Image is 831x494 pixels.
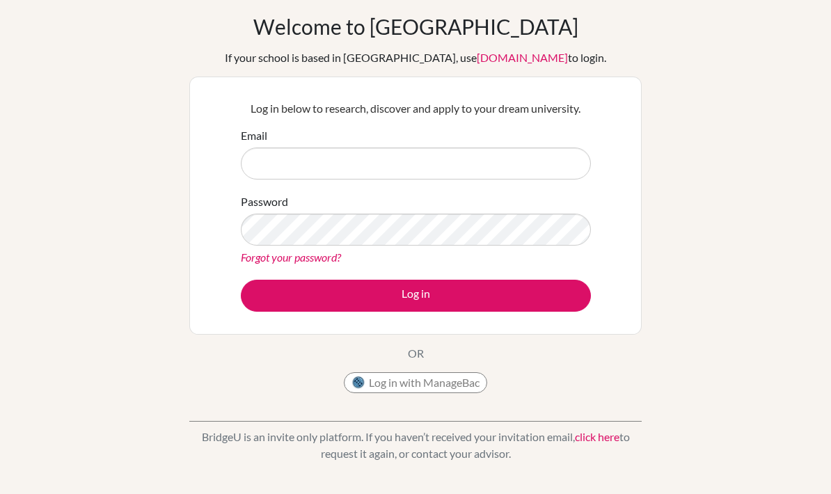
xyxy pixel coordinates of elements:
[241,280,591,312] button: Log in
[477,51,568,64] a: [DOMAIN_NAME]
[241,193,288,210] label: Password
[189,429,642,462] p: BridgeU is an invite only platform. If you haven’t received your invitation email, to request it ...
[241,250,341,264] a: Forgot your password?
[575,430,619,443] a: click here
[344,372,487,393] button: Log in with ManageBac
[253,14,578,39] h1: Welcome to [GEOGRAPHIC_DATA]
[408,345,424,362] p: OR
[241,100,591,117] p: Log in below to research, discover and apply to your dream university.
[225,49,606,66] div: If your school is based in [GEOGRAPHIC_DATA], use to login.
[241,127,267,144] label: Email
